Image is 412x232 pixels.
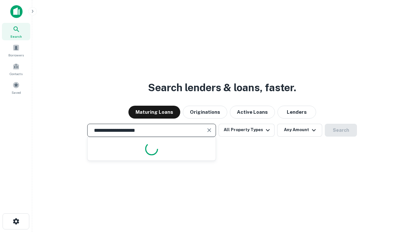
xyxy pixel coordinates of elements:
[8,53,24,58] span: Borrowers
[230,106,275,119] button: Active Loans
[205,126,214,135] button: Clear
[2,23,30,40] a: Search
[10,5,23,18] img: capitalize-icon.png
[2,42,30,59] a: Borrowers
[10,71,23,76] span: Contacts
[380,180,412,211] iframe: Chat Widget
[10,34,22,39] span: Search
[183,106,227,119] button: Originations
[2,79,30,96] a: Saved
[277,106,316,119] button: Lenders
[12,90,21,95] span: Saved
[2,60,30,78] a: Contacts
[219,124,275,137] button: All Property Types
[277,124,322,137] button: Any Amount
[128,106,180,119] button: Maturing Loans
[148,80,296,95] h3: Search lenders & loans, faster.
